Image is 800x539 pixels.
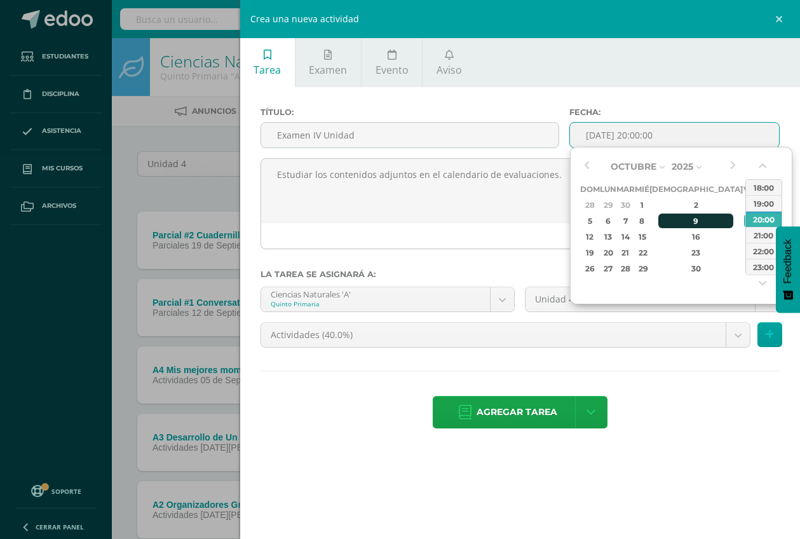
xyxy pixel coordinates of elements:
[616,181,635,197] th: Mar
[569,107,780,117] label: Fecha:
[601,198,614,212] div: 29
[570,123,779,147] input: Fecha de entrega
[743,181,757,197] th: Vie
[649,181,743,197] th: [DEMOGRAPHIC_DATA]
[525,287,779,311] a: Unidad 4
[376,63,409,77] span: Evento
[618,229,633,244] div: 14
[658,245,733,260] div: 23
[582,198,598,212] div: 28
[601,214,614,228] div: 6
[746,179,782,195] div: 18:00
[582,261,598,276] div: 26
[254,63,281,77] span: Tarea
[744,245,756,260] div: 24
[636,261,647,276] div: 29
[261,107,559,117] label: Título:
[636,198,647,212] div: 1
[261,123,559,147] input: Título
[535,287,745,311] span: Unidad 4
[362,38,422,87] a: Evento
[746,195,782,211] div: 19:00
[271,299,481,308] div: Quinto Primaria
[240,38,295,87] a: Tarea
[601,229,614,244] div: 13
[658,229,733,244] div: 16
[611,161,656,172] span: Octubre
[782,239,794,283] span: Feedback
[744,214,756,228] div: 10
[636,245,647,260] div: 22
[261,287,515,311] a: Ciencias Naturales 'A'Quinto Primaria
[635,181,649,197] th: Mié
[618,261,633,276] div: 28
[271,287,481,299] div: Ciencias Naturales 'A'
[746,259,782,275] div: 23:00
[295,38,361,87] a: Examen
[744,198,756,212] div: 3
[600,181,616,197] th: Lun
[618,245,633,260] div: 21
[672,161,693,172] span: 2025
[746,227,782,243] div: 21:00
[580,181,600,197] th: Dom
[601,245,614,260] div: 20
[601,261,614,276] div: 27
[744,229,756,244] div: 17
[776,226,800,313] button: Feedback - Mostrar encuesta
[636,214,647,228] div: 8
[261,323,750,347] a: Actividades (40.0%)
[309,63,347,77] span: Examen
[477,397,557,428] span: Agregar tarea
[746,211,782,227] div: 20:00
[582,245,598,260] div: 19
[658,214,733,228] div: 9
[744,261,756,276] div: 31
[636,229,647,244] div: 15
[746,243,782,259] div: 22:00
[658,198,733,212] div: 2
[618,198,633,212] div: 30
[582,229,598,244] div: 12
[582,214,598,228] div: 5
[437,63,462,77] span: Aviso
[271,323,716,347] span: Actividades (40.0%)
[423,38,475,87] a: Aviso
[618,214,633,228] div: 7
[261,269,780,279] label: La tarea se asignará a:
[658,261,733,276] div: 30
